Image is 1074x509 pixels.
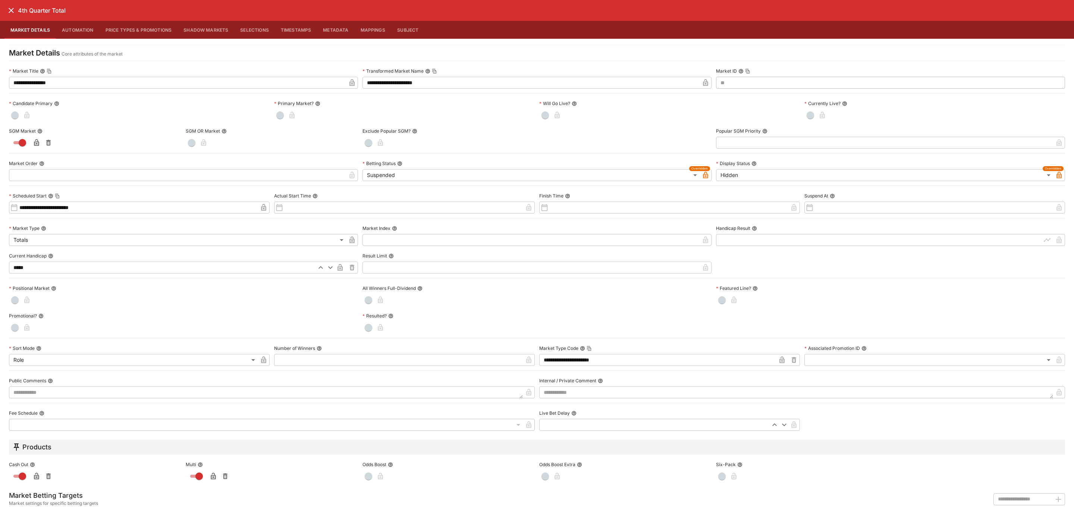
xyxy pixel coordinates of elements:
p: Odds Boost Extra [539,461,575,468]
p: Popular SGM Priority [716,128,761,134]
p: SGM Market [9,128,36,134]
p: Featured Line? [716,285,751,291]
button: Number of Winners [317,346,322,351]
button: Associated Promotion ID [861,346,867,351]
p: Currently Live? [804,100,841,107]
button: Currently Live? [842,101,847,106]
button: Copy To Clipboard [745,69,750,74]
button: Actual Start Time [313,193,318,199]
button: Promotional? [38,313,44,319]
button: Shadow Markets [178,21,234,39]
p: Result Limit [362,253,387,259]
p: Finish Time [539,193,563,199]
button: Sort Mode [36,346,41,351]
p: Market ID [716,68,737,74]
button: Cash Out [30,462,35,467]
p: Market Type Code [539,345,578,351]
p: Will Go Live? [539,100,570,107]
button: Market TitleCopy To Clipboard [40,69,45,74]
p: Number of Winners [274,345,315,351]
p: Live Bet Delay [539,410,570,416]
button: Subject [391,21,425,39]
p: Candidate Primary [9,100,53,107]
span: Overridden [1045,166,1061,171]
span: Overridden [691,166,708,171]
button: Market IDCopy To Clipboard [738,69,744,74]
button: Transformed Market NameCopy To Clipboard [425,69,430,74]
p: Market Order [9,160,38,167]
button: Candidate Primary [54,101,59,106]
button: Copy To Clipboard [432,69,437,74]
h5: Products [22,443,51,451]
button: Betting Status [397,161,402,166]
button: Market Order [39,161,44,166]
p: Betting Status [362,160,396,167]
p: SGM OR Market [186,128,220,134]
p: Odds Boost [362,461,386,468]
button: Market Type [41,226,46,231]
button: Internal / Private Comment [598,378,603,383]
button: Odds Boost Extra [577,462,582,467]
button: Price Types & Promotions [100,21,178,39]
button: Popular SGM Priority [762,129,767,134]
p: Resulted? [362,313,387,319]
button: close [4,4,18,17]
p: Fee Schedule [9,410,38,416]
button: Resulted? [388,313,393,319]
p: Handicap Result [716,225,750,231]
button: SGM Market [37,129,43,134]
p: Display Status [716,160,750,167]
button: Six-Pack [737,462,742,467]
div: Totals [9,234,346,246]
p: Suspend At [804,193,828,199]
button: Odds Boost [388,462,393,467]
button: Scheduled StartCopy To Clipboard [48,193,53,199]
p: Actual Start Time [274,193,311,199]
p: Associated Promotion ID [804,345,860,351]
h6: 4th Quarter Total [18,7,66,15]
button: Public Comments [48,378,53,383]
p: All Winners Full-Dividend [362,285,416,291]
button: Fee Schedule [39,411,44,416]
button: Current Handicap [48,253,53,259]
p: Sort Mode [9,345,35,351]
p: Public Comments [9,377,46,384]
p: Market Type [9,225,40,231]
button: Suspend At [830,193,835,199]
button: Primary Market? [315,101,320,106]
button: Selections [234,21,275,39]
button: Metadata [317,21,354,39]
p: Multi [186,461,196,468]
h5: Market Betting Targets [9,491,98,500]
p: Six-Pack [716,461,736,468]
button: Copy To Clipboard [587,346,592,351]
div: Hidden [716,169,1053,181]
p: Core attributes of the market [62,50,123,58]
p: Scheduled Start [9,193,47,199]
p: Transformed Market Name [362,68,424,74]
button: Result Limit [389,253,394,259]
div: Role [9,354,258,366]
span: Market settings for specific betting targets [9,500,98,507]
button: Positional Market [51,286,56,291]
button: Copy To Clipboard [55,193,60,199]
p: Market Index [362,225,390,231]
button: Will Go Live? [572,101,577,106]
button: Multi [198,462,203,467]
button: Market Details [4,21,56,39]
p: Internal / Private Comment [539,377,596,384]
button: Finish Time [565,193,570,199]
div: Suspended [362,169,700,181]
button: Copy To Clipboard [47,69,52,74]
button: Exclude Popular SGM? [412,129,417,134]
p: Market Title [9,68,38,74]
h4: Market Details [9,48,60,58]
p: Promotional? [9,313,37,319]
button: Market Index [392,226,397,231]
button: Handicap Result [752,226,757,231]
p: Positional Market [9,285,50,291]
p: Primary Market? [274,100,314,107]
p: Exclude Popular SGM? [362,128,411,134]
button: SGM OR Market [222,129,227,134]
button: Display Status [751,161,757,166]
